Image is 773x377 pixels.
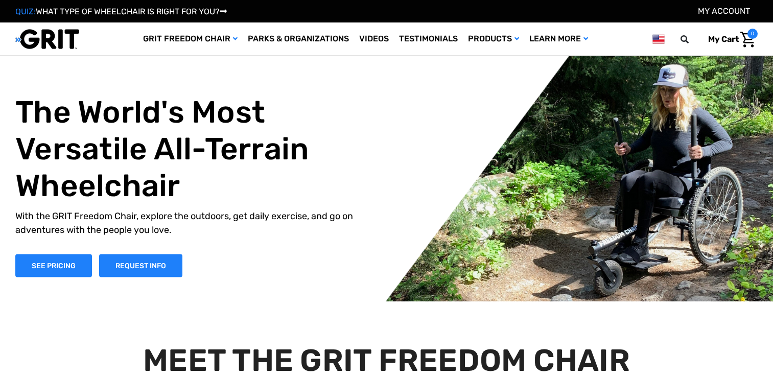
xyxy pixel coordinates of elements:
[243,22,354,56] a: Parks & Organizations
[15,7,36,16] span: QUIZ:
[15,29,79,50] img: GRIT All-Terrain Wheelchair and Mobility Equipment
[463,22,524,56] a: Products
[747,29,758,39] span: 0
[138,22,243,56] a: GRIT Freedom Chair
[99,254,182,277] a: Slide number 1, Request Information
[700,29,758,50] a: Cart with 0 items
[698,6,750,16] a: Account
[524,22,593,56] a: Learn More
[15,7,227,16] a: QUIZ:WHAT TYPE OF WHEELCHAIR IS RIGHT FOR YOU?
[15,93,376,204] h1: The World's Most Versatile All-Terrain Wheelchair
[15,209,376,237] p: With the GRIT Freedom Chair, explore the outdoors, get daily exercise, and go on adventures with ...
[354,22,394,56] a: Videos
[740,32,755,48] img: Cart
[15,254,92,277] a: Shop Now
[394,22,463,56] a: Testimonials
[652,33,665,45] img: us.png
[708,34,739,44] span: My Cart
[685,29,700,50] input: Search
